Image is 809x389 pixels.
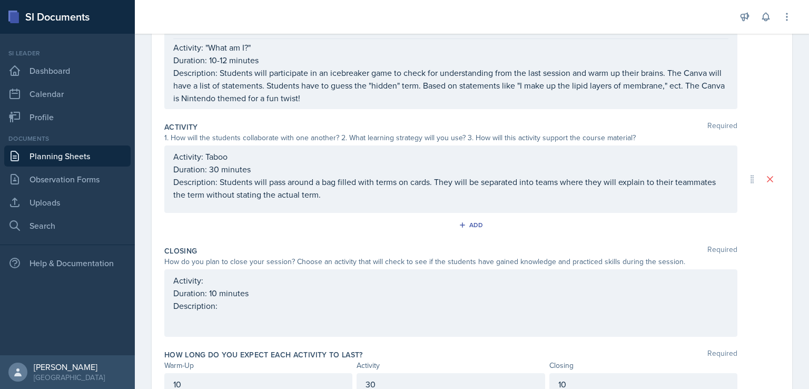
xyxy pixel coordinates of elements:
p: Description: [173,299,728,312]
a: Observation Forms [4,169,131,190]
div: Add [461,221,484,229]
p: Activity: "What am I?" [173,41,728,54]
span: Required [707,122,737,132]
button: Add [455,217,489,233]
a: Dashboard [4,60,131,81]
p: Duration: 10-12 minutes [173,54,728,66]
div: 1. How will the students collaborate with one another? 2. What learning strategy will you use? 3.... [164,132,737,143]
div: Activity [357,360,545,371]
div: Si leader [4,48,131,58]
p: Activity: Taboo [173,150,728,163]
label: How long do you expect each activity to last? [164,349,363,360]
p: Description: Students will pass around a bag filled with terms on cards. They will be separated i... [173,176,728,201]
p: Duration: 10 minutes [173,287,728,299]
label: Closing [164,246,197,256]
a: Calendar [4,83,131,104]
p: Duration: 30 minutes [173,163,728,176]
div: Warm-Up [164,360,352,371]
div: Documents [4,134,131,143]
p: Activity: [173,274,728,287]
div: Help & Documentation [4,252,131,274]
div: [PERSON_NAME] [34,362,105,372]
a: Profile [4,106,131,128]
div: [GEOGRAPHIC_DATA] [34,372,105,383]
span: Required [707,246,737,256]
div: Closing [549,360,737,371]
a: Search [4,215,131,236]
div: How do you plan to close your session? Choose an activity that will check to see if the students ... [164,256,737,267]
a: Uploads [4,192,131,213]
a: Planning Sheets [4,145,131,167]
p: Description: Students will participate in an icebreaker game to check for understanding from the ... [173,66,728,104]
label: Activity [164,122,198,132]
span: Required [707,349,737,360]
